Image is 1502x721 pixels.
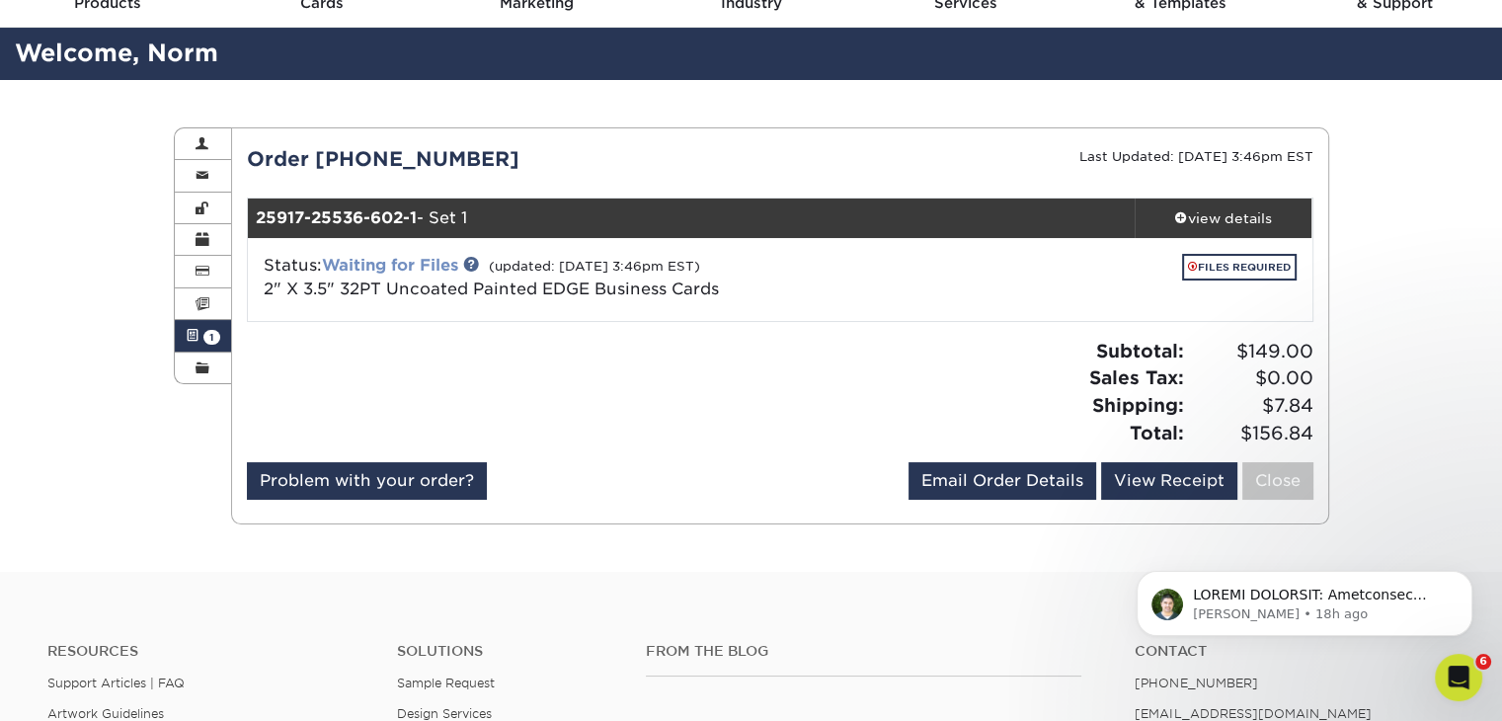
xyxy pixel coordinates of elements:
h4: Solutions [397,643,617,660]
strong: Subtotal: [1096,340,1184,361]
a: Design Services [397,706,492,721]
strong: Shipping: [1092,394,1184,416]
div: view details [1135,208,1312,228]
a: FILES REQUIRED [1182,254,1297,280]
a: Sample Request [397,676,495,690]
iframe: Intercom notifications message [1107,529,1502,668]
h4: Resources [47,643,367,660]
strong: Sales Tax: [1089,366,1184,388]
div: - Set 1 [248,199,1135,238]
a: [EMAIL_ADDRESS][DOMAIN_NAME] [1135,706,1371,721]
span: 6 [1475,654,1491,670]
a: view details [1135,199,1312,238]
span: $7.84 [1190,392,1313,420]
a: Waiting for Files [322,256,458,275]
span: $156.84 [1190,420,1313,447]
iframe: Intercom live chat [1435,654,1482,701]
strong: Total: [1130,422,1184,443]
a: Close [1242,462,1313,500]
a: 2" X 3.5" 32PT Uncoated Painted EDGE Business Cards [264,280,719,298]
a: View Receipt [1101,462,1237,500]
a: [PHONE_NUMBER] [1135,676,1257,690]
a: Problem with your order? [247,462,487,500]
h4: From the Blog [646,643,1081,660]
span: $149.00 [1190,338,1313,365]
strong: 25917-25536-602-1 [256,208,417,227]
div: Order [PHONE_NUMBER] [232,144,780,174]
a: Support Articles | FAQ [47,676,185,690]
span: 1 [203,330,220,345]
small: (updated: [DATE] 3:46pm EST) [489,259,700,274]
a: Email Order Details [909,462,1096,500]
span: $0.00 [1190,364,1313,392]
div: Status: [249,254,957,301]
small: Last Updated: [DATE] 3:46pm EST [1079,149,1313,164]
a: 1 [175,320,232,352]
a: Artwork Guidelines [47,706,164,721]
